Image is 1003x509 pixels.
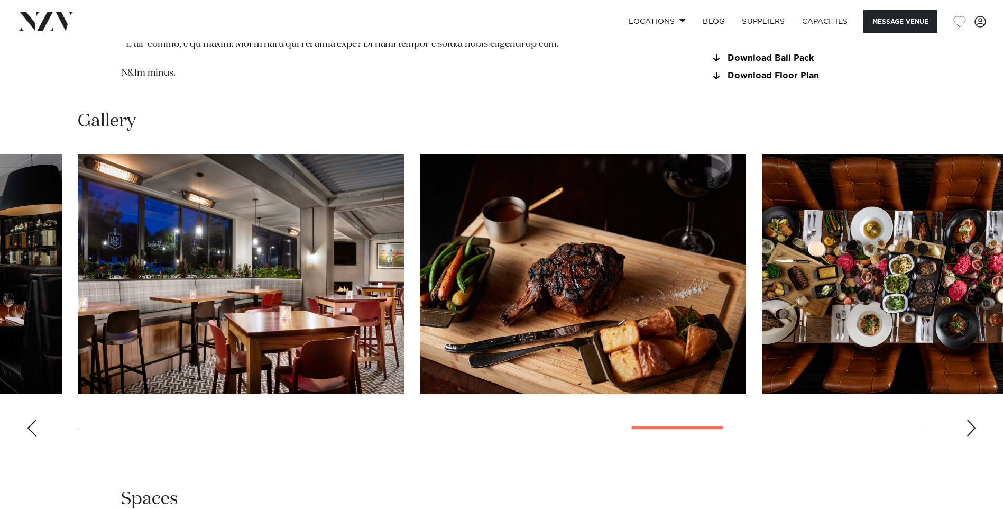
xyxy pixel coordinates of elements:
a: SUPPLIERS [733,10,793,33]
h2: Gallery [78,110,136,133]
a: Capacities [794,10,857,33]
swiper-slide: 16 / 23 [78,154,404,394]
img: nzv-logo.png [17,12,75,31]
a: Download Ball Pack [710,54,882,63]
swiper-slide: 17 / 23 [420,154,746,394]
button: Message Venue [863,10,937,33]
a: Download Floor Plan [710,71,882,81]
a: Locations [620,10,694,33]
a: BLOG [694,10,733,33]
